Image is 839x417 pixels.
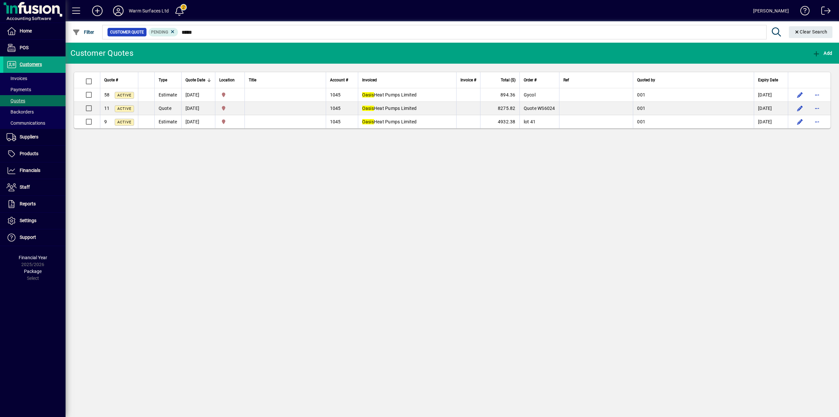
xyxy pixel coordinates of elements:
span: 58 [104,92,110,97]
div: Account # [330,76,354,84]
span: Staff [20,184,30,190]
button: Add [811,47,834,59]
span: Customer Quote [110,29,144,35]
span: Support [20,235,36,240]
span: Reports [20,201,36,206]
span: 001 [637,92,645,97]
button: Edit [795,116,805,127]
a: Staff [3,179,66,196]
button: Clear [789,26,833,38]
button: Add [87,5,108,17]
div: Warm Surfaces Ltd [129,6,169,16]
div: Location [219,76,241,84]
span: Pending [151,30,168,34]
td: [DATE] [181,88,215,102]
span: 9 [104,119,107,124]
a: Reports [3,196,66,212]
span: Add [812,51,832,56]
span: Heat Pumps Limited [362,119,417,124]
span: 1045 [330,119,341,124]
span: Estimate [159,119,177,124]
div: Quote # [104,76,134,84]
span: Account # [330,76,348,84]
span: Communications [7,120,45,126]
div: Quoted by [637,76,750,84]
a: Settings [3,213,66,229]
span: Gycol [524,92,536,97]
span: Invoices [7,76,27,81]
em: Oasis [362,106,374,111]
a: Backorders [3,106,66,117]
span: Pukekohe [219,118,241,125]
td: 894.36 [480,88,519,102]
span: Total ($) [501,76,516,84]
td: [DATE] [754,102,788,115]
td: [DATE] [754,88,788,102]
button: Filter [71,26,96,38]
div: Ref [563,76,629,84]
span: Invoice # [460,76,476,84]
a: Knowledge Base [795,1,810,23]
span: Quote WS6024 [524,106,555,111]
a: Quotes [3,95,66,106]
a: Financials [3,162,66,179]
span: 1045 [330,106,341,111]
a: Payments [3,84,66,95]
span: Type [159,76,167,84]
span: Title [249,76,256,84]
span: Active [117,93,131,97]
span: Estimate [159,92,177,97]
span: POS [20,45,29,50]
span: Settings [20,218,36,223]
span: Package [24,269,42,274]
span: Backorders [7,109,34,115]
div: Expiry Date [758,76,784,84]
span: Quote # [104,76,118,84]
span: 11 [104,106,110,111]
button: Profile [108,5,129,17]
mat-chip: Pending Status: Pending [148,28,178,36]
td: 8275.82 [480,102,519,115]
span: Quote [159,106,171,111]
span: Heat Pumps Limited [362,92,417,97]
td: 4932.38 [480,115,519,128]
button: More options [812,90,822,100]
span: Products [20,151,38,156]
button: More options [812,103,822,114]
a: Support [3,229,66,246]
span: Payments [7,87,31,92]
span: Home [20,28,32,33]
div: Customer Quotes [70,48,133,58]
td: [DATE] [181,115,215,128]
button: More options [812,116,822,127]
div: Quote Date [185,76,211,84]
span: Filter [72,30,94,35]
span: Quotes [7,98,25,103]
td: [DATE] [754,115,788,128]
span: 001 [637,106,645,111]
span: Financial Year [19,255,47,260]
span: Customers [20,62,42,67]
a: Products [3,146,66,162]
a: POS [3,40,66,56]
span: Invoiced [362,76,377,84]
span: Location [219,76,235,84]
span: Active [117,107,131,111]
span: Expiry Date [758,76,778,84]
em: Oasis [362,119,374,124]
span: Clear Search [794,29,828,34]
span: Heat Pumps Limited [362,106,417,111]
span: Quote Date [185,76,205,84]
a: Communications [3,117,66,129]
span: Suppliers [20,134,38,139]
button: Edit [795,90,805,100]
span: Financials [20,168,40,173]
div: Title [249,76,322,84]
a: Suppliers [3,129,66,145]
div: Order # [524,76,555,84]
button: Edit [795,103,805,114]
span: Pukekohe [219,105,241,112]
a: Logout [816,1,831,23]
span: lot 41 [524,119,536,124]
span: 1045 [330,92,341,97]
